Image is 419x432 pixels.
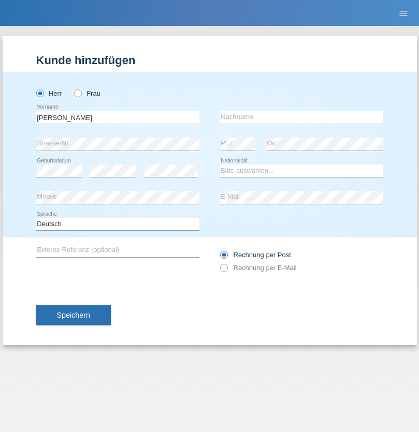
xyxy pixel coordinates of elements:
[220,264,227,277] input: Rechnung per E-Mail
[398,8,409,19] i: menu
[393,10,414,16] a: menu
[57,311,90,319] span: Speichern
[36,90,62,97] label: Herr
[36,90,43,96] input: Herr
[36,54,383,67] h1: Kunde hinzufügen
[74,90,81,96] input: Frau
[220,264,297,272] label: Rechnung per E-Mail
[74,90,100,97] label: Frau
[220,251,227,264] input: Rechnung per Post
[36,305,111,325] button: Speichern
[220,251,291,259] label: Rechnung per Post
